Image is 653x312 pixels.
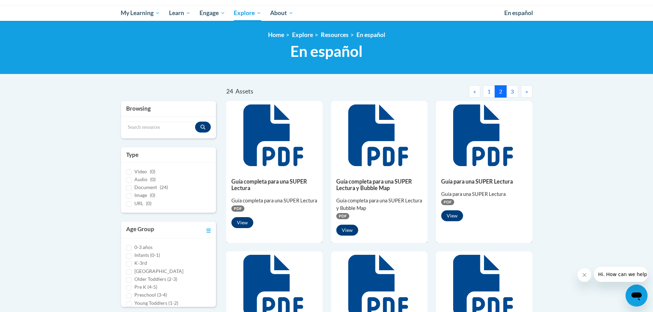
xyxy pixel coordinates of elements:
[506,85,518,98] button: 3
[134,176,147,182] span: Audio
[268,31,284,38] a: Home
[500,6,537,20] a: En español
[134,291,167,299] label: Preschool (3-4)
[134,251,160,259] label: Infants (0-1)
[111,5,543,21] div: Main menu
[234,9,261,17] span: Explore
[134,299,178,307] label: Young Toddlers (1-2)
[134,184,157,190] span: Document
[231,217,253,228] button: View
[266,5,298,21] a: About
[379,85,532,98] nav: Pagination Navigation
[594,267,648,282] iframe: Message from company
[231,205,244,212] span: PDF
[206,225,211,235] a: Toggle collapse
[117,5,165,21] a: My Learning
[441,199,454,205] span: PDF
[626,285,648,307] iframe: Button to launch messaging window
[521,85,532,98] button: Next
[483,85,495,98] button: 1
[441,178,527,185] h5: Guía para una SUPER Lectura
[231,197,317,204] div: Guía completa para una SUPER Lectura
[134,259,147,267] label: K-3rd
[195,5,230,21] a: Engage
[134,283,157,291] label: Pre K (4-5)
[126,104,211,113] h3: Browsing
[150,192,155,198] span: (0)
[134,267,183,275] label: [GEOGRAPHIC_DATA]
[441,190,527,198] div: Guía para una SUPER Lectura
[134,192,147,198] span: Image
[229,5,266,21] a: Explore
[292,31,313,38] a: Explore
[336,197,422,212] div: Guía completa para una SUPER Lectura y Bubble Map
[495,85,507,98] button: 2
[336,213,349,219] span: PDF
[199,9,225,17] span: Engage
[356,31,385,38] a: En español
[441,210,463,221] button: View
[134,244,153,251] label: 0-3 años
[321,31,349,38] a: Resources
[270,9,293,17] span: About
[134,169,147,174] span: Video
[525,88,528,95] span: »
[231,178,317,191] h5: Guía completa para una SUPER Lectura
[290,42,363,60] span: En español
[226,88,233,95] span: 24
[150,176,156,182] span: (0)
[126,151,211,159] h3: Type
[235,88,253,95] span: Assets
[165,5,195,21] a: Learn
[469,85,480,98] button: Previous
[160,184,168,190] span: (24)
[134,275,177,283] label: Older Toddlers (2-3)
[126,122,195,133] input: Search resources
[336,225,358,236] button: View
[134,200,143,206] span: URL
[195,122,211,133] button: Search resources
[504,9,533,16] span: En español
[473,88,476,95] span: «
[169,9,191,17] span: Learn
[126,225,154,235] h3: Age Group
[4,5,56,10] span: Hi. How can we help?
[121,9,160,17] span: My Learning
[150,169,155,174] span: (0)
[336,178,422,191] h5: Guía completa para una SUPER Lectura y Bubble Map
[578,268,591,282] iframe: Close message
[146,200,152,206] span: (0)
